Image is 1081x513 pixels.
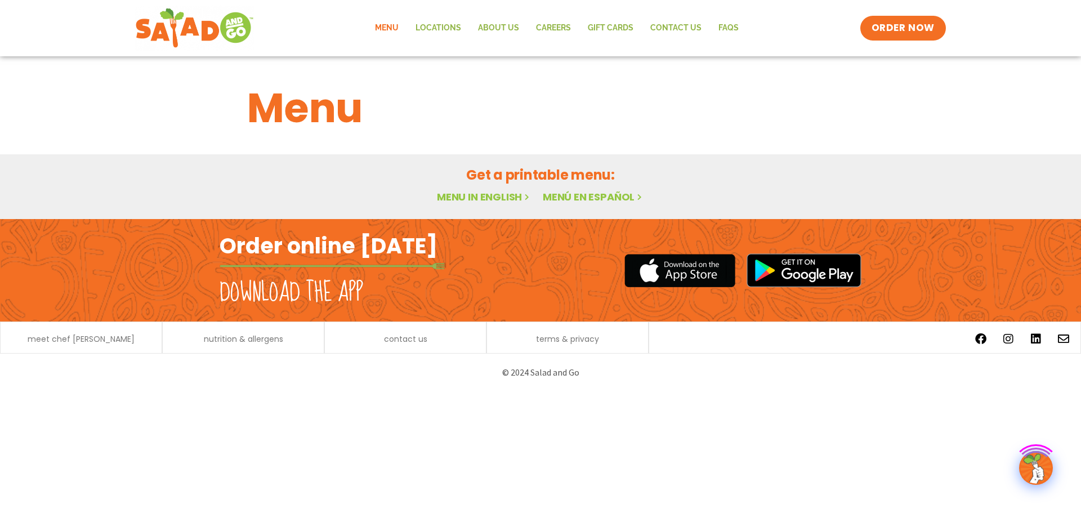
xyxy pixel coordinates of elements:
a: contact us [384,335,427,343]
a: nutrition & allergens [204,335,283,343]
h2: Order online [DATE] [220,232,437,260]
a: FAQs [710,15,747,41]
h2: Download the app [220,277,363,309]
h2: Get a printable menu: [247,165,834,185]
img: appstore [624,252,735,289]
a: Menú en español [543,190,644,204]
a: About Us [470,15,528,41]
a: Contact Us [642,15,710,41]
a: Menu in English [437,190,531,204]
h1: Menu [247,78,834,139]
p: © 2024 Salad and Go [225,365,856,380]
a: Locations [407,15,470,41]
a: meet chef [PERSON_NAME] [28,335,135,343]
img: google_play [747,253,861,287]
span: ORDER NOW [872,21,935,35]
img: new-SAG-logo-768×292 [135,6,254,51]
nav: Menu [367,15,747,41]
img: fork [220,263,445,269]
a: Careers [528,15,579,41]
a: Menu [367,15,407,41]
a: ORDER NOW [860,16,946,41]
a: terms & privacy [536,335,599,343]
a: GIFT CARDS [579,15,642,41]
